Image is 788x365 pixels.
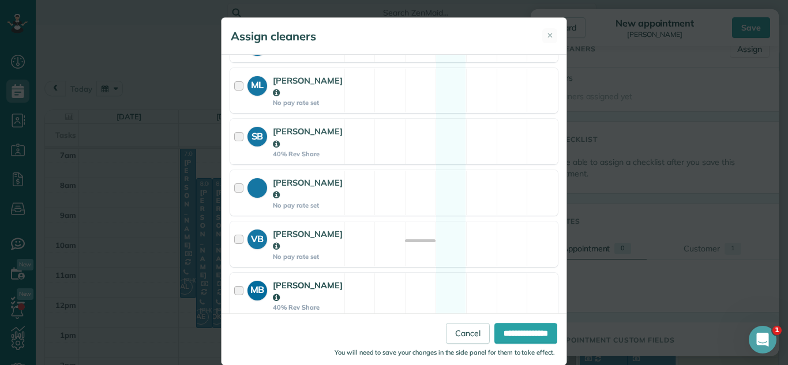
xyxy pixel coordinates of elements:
[273,253,343,261] strong: No pay rate set
[749,326,776,353] iframe: Intercom live chat
[273,280,343,303] strong: [PERSON_NAME]
[273,75,343,98] strong: [PERSON_NAME]
[273,126,343,149] strong: [PERSON_NAME]
[273,303,343,311] strong: 40% Rev Share
[231,28,316,44] h5: Assign cleaners
[335,348,555,356] small: You will need to save your changes in the side panel for them to take effect.
[247,76,267,92] strong: ML
[273,99,343,107] strong: No pay rate set
[446,323,490,344] a: Cancel
[772,326,782,335] span: 1
[247,127,267,143] strong: SB
[273,201,343,209] strong: No pay rate set
[547,30,553,41] span: ✕
[273,177,343,200] strong: [PERSON_NAME]
[247,281,267,297] strong: MB
[273,150,343,158] strong: 40% Rev Share
[247,229,267,246] strong: VB
[273,228,343,251] strong: [PERSON_NAME]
